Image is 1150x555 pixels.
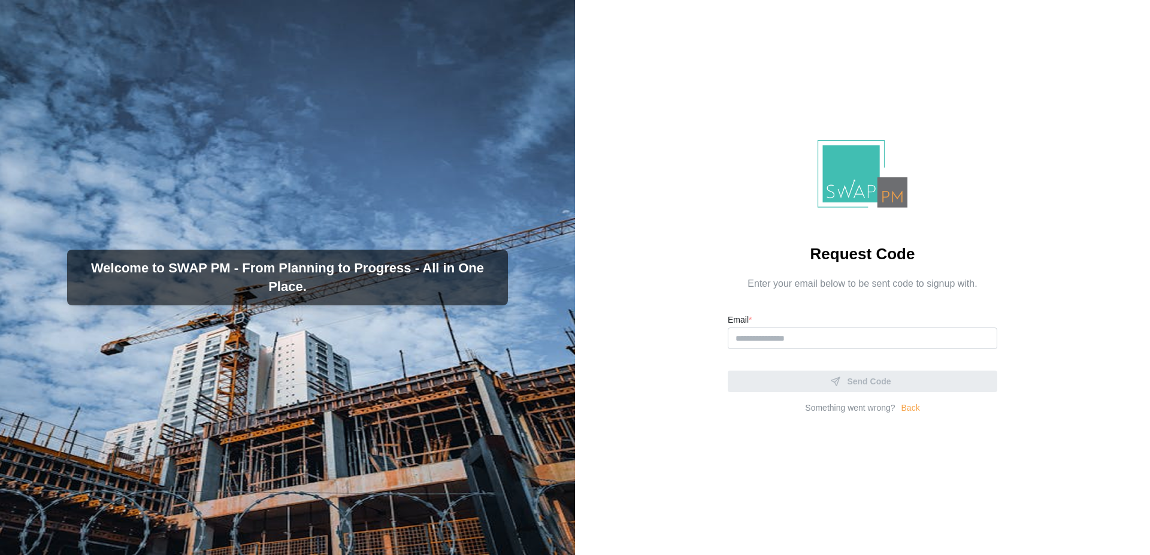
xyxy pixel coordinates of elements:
label: Email [728,314,752,327]
img: Logo [818,140,907,208]
h3: Welcome to SWAP PM - From Planning to Progress - All in One Place. [77,259,498,296]
div: Enter your email below to be sent code to signup with. [747,277,977,292]
h2: Request Code [810,244,915,265]
a: Back [901,402,920,415]
div: Something went wrong? [805,402,895,415]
